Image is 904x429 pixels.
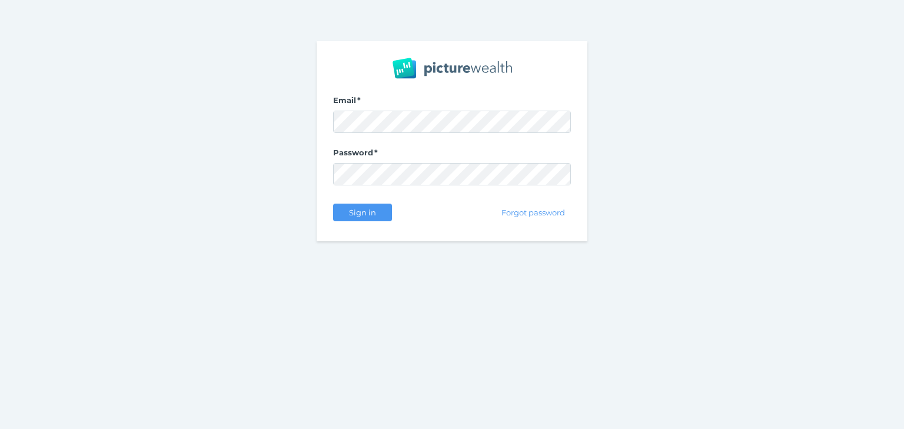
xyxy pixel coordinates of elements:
label: Password [333,148,571,163]
label: Email [333,95,571,111]
img: PW [393,58,512,79]
span: Sign in [344,208,381,217]
span: Forgot password [497,208,570,217]
button: Sign in [333,204,392,221]
button: Forgot password [496,204,571,221]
